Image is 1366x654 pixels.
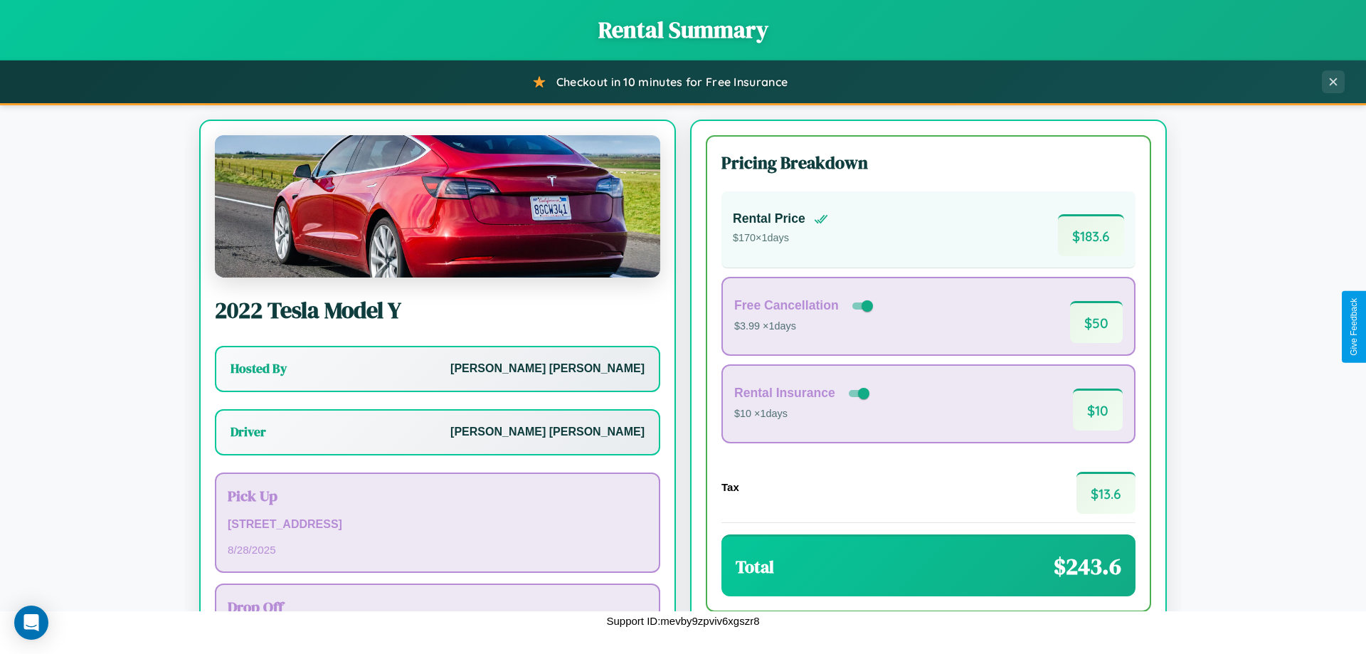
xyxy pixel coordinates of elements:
span: $ 183.6 [1058,214,1124,256]
h3: Drop Off [228,596,647,617]
h3: Total [736,555,774,579]
p: [PERSON_NAME] [PERSON_NAME] [450,422,645,443]
p: $10 × 1 days [734,405,872,423]
span: $ 243.6 [1054,551,1121,582]
span: $ 10 [1073,389,1123,431]
h3: Pricing Breakdown [721,151,1135,174]
img: Tesla Model Y [215,135,660,278]
div: Give Feedback [1349,298,1359,356]
p: 8 / 28 / 2025 [228,540,647,559]
h4: Rental Insurance [734,386,835,401]
span: $ 50 [1070,301,1123,343]
p: [STREET_ADDRESS] [228,515,647,535]
span: Checkout in 10 minutes for Free Insurance [556,75,788,89]
p: $ 170 × 1 days [733,229,828,248]
h3: Driver [231,423,266,441]
span: $ 13.6 [1076,472,1135,514]
p: $3.99 × 1 days [734,317,876,336]
h3: Hosted By [231,360,287,377]
div: Open Intercom Messenger [14,606,48,640]
h4: Free Cancellation [734,298,839,313]
h3: Pick Up [228,485,647,506]
h2: 2022 Tesla Model Y [215,295,660,326]
h4: Tax [721,481,739,493]
p: [PERSON_NAME] [PERSON_NAME] [450,359,645,379]
h4: Rental Price [733,211,805,226]
p: Support ID: mevby9zpviv6xgszr8 [606,611,759,631]
h1: Rental Summary [14,14,1352,46]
